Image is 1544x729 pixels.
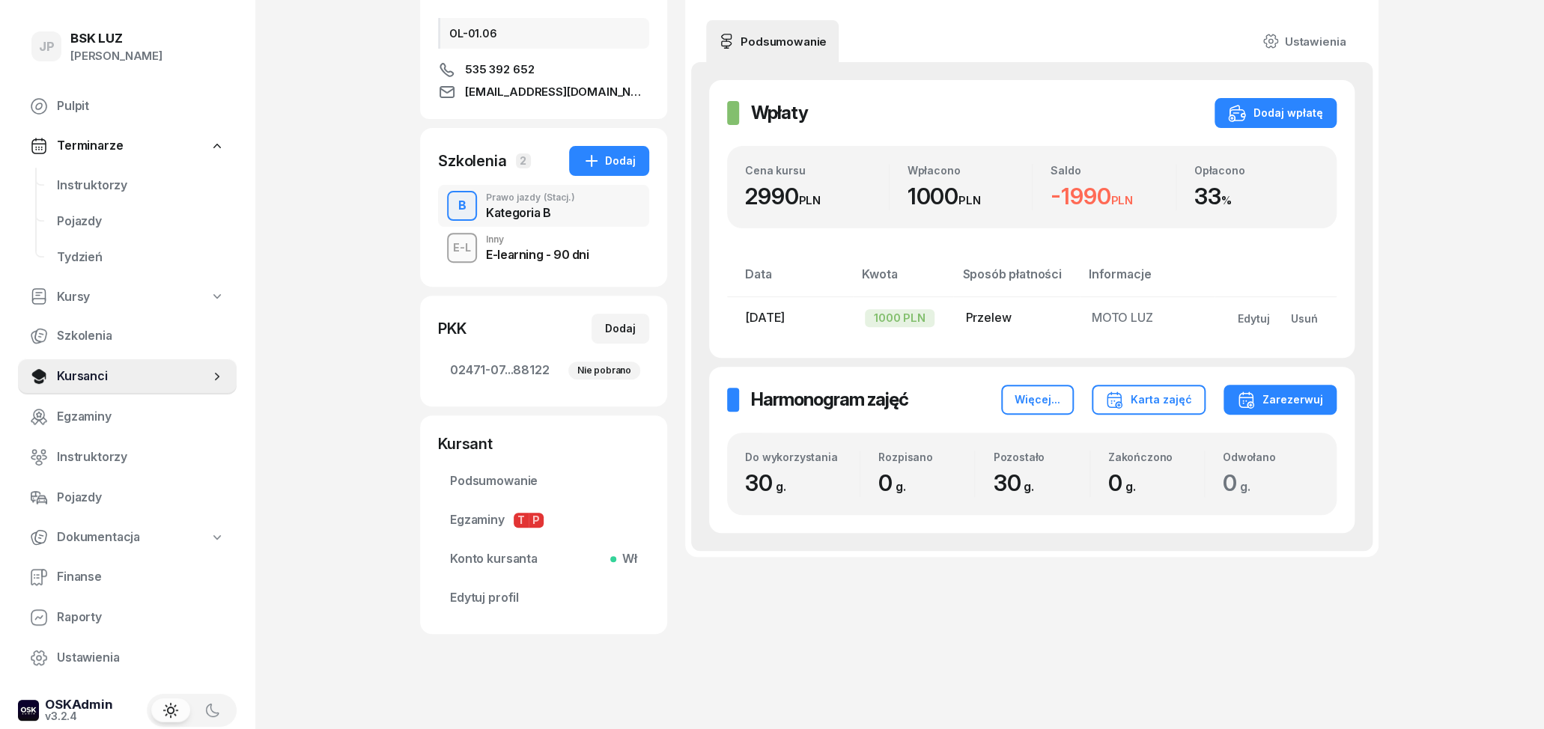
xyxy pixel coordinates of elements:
[18,439,237,475] a: Instruktorzy
[18,399,237,435] a: Egzaminy
[1080,264,1215,296] th: Informacje
[1051,183,1176,210] div: -1990
[447,191,477,221] button: B
[514,513,529,528] span: T
[965,308,1067,328] div: Przelew
[486,207,575,219] div: Kategoria B
[18,480,237,516] a: Pojazdy
[438,227,649,269] button: E-LInnyE-learning - 90 dni
[745,451,860,463] div: Do wykorzystania
[1237,391,1323,409] div: Zarezerwuj
[438,18,649,49] div: OL-01.06
[993,451,1089,463] div: Pozostało
[18,640,237,676] a: Ustawienia
[1280,306,1328,331] button: Usuń
[18,318,237,354] a: Szkolenia
[57,248,225,267] span: Tydzień
[57,528,140,547] span: Dokumentacja
[908,183,1033,210] div: 1000
[993,469,1041,496] span: 30
[57,136,123,156] span: Terminarze
[1108,451,1204,463] div: Zakończono
[745,469,793,496] span: 30
[544,193,575,202] span: (Stacj.)
[1194,183,1319,210] div: 33
[18,88,237,124] a: Pulpit
[798,193,821,207] small: PLN
[516,153,531,168] span: 2
[1015,391,1060,409] div: Więcej...
[438,353,649,388] a: 02471-07...88122Nie pobrano
[438,580,649,616] a: Edytuj profil
[18,129,237,163] a: Terminarze
[896,479,906,494] small: g.
[605,320,636,338] div: Dodaj
[45,204,237,240] a: Pojazdy
[486,235,589,244] div: Inny
[908,164,1033,177] div: Wpłacono
[529,513,544,528] span: P
[447,233,477,263] button: E-L
[1110,193,1133,207] small: PLN
[751,388,908,412] h2: Harmonogram zajęć
[745,164,889,177] div: Cena kursu
[569,146,649,176] button: Dodaj
[1215,98,1337,128] button: Dodaj wpłatę
[57,326,225,346] span: Szkolenia
[18,359,237,394] a: Kursanci
[1221,193,1231,207] small: %
[438,83,649,101] a: [EMAIL_ADDRESS][DOMAIN_NAME]
[465,83,649,101] span: [EMAIL_ADDRESS][DOMAIN_NAME]
[583,152,636,170] div: Dodaj
[438,433,649,454] div: Kursant
[616,549,637,569] span: Wł
[745,183,889,210] div: 2990
[1051,164,1176,177] div: Saldo
[865,309,934,327] div: 1000 PLN
[953,264,1079,296] th: Sposób płatności
[1105,391,1192,409] div: Karta zajęć
[18,700,39,721] img: logo-xs-dark@2x.png
[1125,479,1135,494] small: g.
[1237,312,1269,325] div: Edytuj
[465,61,534,79] span: 535 392 652
[486,248,589,260] div: E-learning - 90 dni
[450,361,637,380] span: 02471-07...88122
[452,193,472,219] div: B
[1092,310,1153,325] span: MOTO LUZ
[592,314,649,344] button: Dodaj
[1108,469,1143,496] span: 0
[57,407,225,427] span: Egzaminy
[745,310,785,325] span: [DATE]
[486,193,575,202] div: Prawo jazdy
[450,510,637,530] span: Egzaminy
[70,46,162,66] div: [PERSON_NAME]
[1228,104,1323,122] div: Dodaj wpłatę
[1240,479,1250,494] small: g.
[438,185,649,227] button: BPrawo jazdy(Stacj.)Kategoria B
[776,479,786,494] small: g.
[57,567,225,587] span: Finanse
[39,40,55,53] span: JP
[878,469,914,496] span: 0
[57,97,225,116] span: Pulpit
[438,61,649,79] a: 535 392 652
[1224,385,1337,415] button: Zarezerwuj
[18,280,237,314] a: Kursy
[18,559,237,595] a: Finanse
[57,212,225,231] span: Pojazdy
[57,176,225,195] span: Instruktorzy
[878,451,974,463] div: Rozpisano
[57,608,225,627] span: Raporty
[450,472,637,491] span: Podsumowanie
[438,463,649,499] a: Podsumowanie
[57,448,225,467] span: Instruktorzy
[1194,164,1319,177] div: Opłacono
[18,520,237,555] a: Dokumentacja
[568,362,640,379] div: Nie pobrano
[438,541,649,577] a: Konto kursantaWł
[450,549,637,569] span: Konto kursanta
[1250,20,1358,62] a: Ustawienia
[70,32,162,45] div: BSK LUZ
[438,318,466,339] div: PKK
